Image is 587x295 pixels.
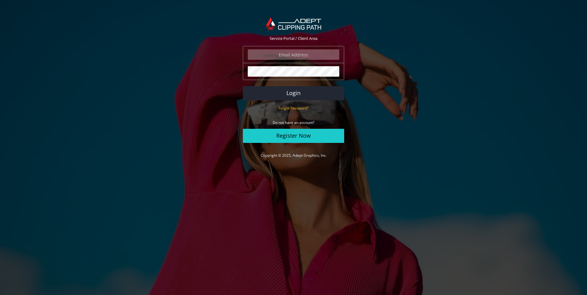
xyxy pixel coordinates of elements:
small: Forgot Password? [278,105,309,111]
button: Login [243,86,344,100]
span: Service Portal / Client Area [270,36,317,41]
a: Register Now [243,129,344,143]
a: Copyright © 2025, Adept Graphics, Inc. [261,153,327,158]
img: Adept Graphics [266,17,321,30]
small: Do not have an account? [273,120,314,125]
a: Forgot Password? [278,105,309,111]
input: Email Address [248,49,339,60]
